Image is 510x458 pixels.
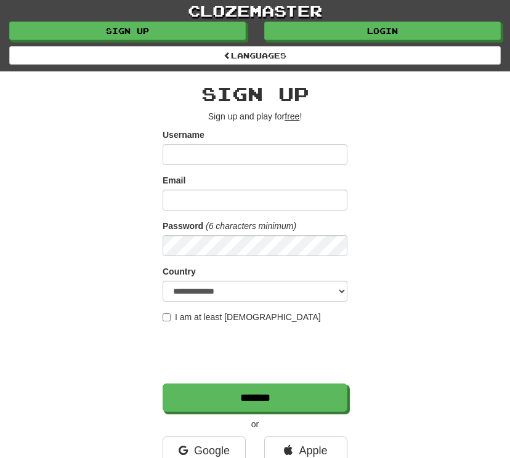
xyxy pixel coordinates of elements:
[163,110,347,123] p: Sign up and play for !
[163,174,185,187] label: Email
[163,265,196,278] label: Country
[163,129,204,141] label: Username
[285,111,299,121] u: free
[163,418,347,430] p: or
[264,22,501,40] a: Login
[163,313,171,321] input: I am at least [DEMOGRAPHIC_DATA]
[163,84,347,104] h2: Sign up
[206,221,296,231] em: (6 characters minimum)
[163,220,203,232] label: Password
[163,329,350,377] iframe: reCAPTCHA
[9,46,501,65] a: Languages
[163,311,321,323] label: I am at least [DEMOGRAPHIC_DATA]
[9,22,246,40] a: Sign up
